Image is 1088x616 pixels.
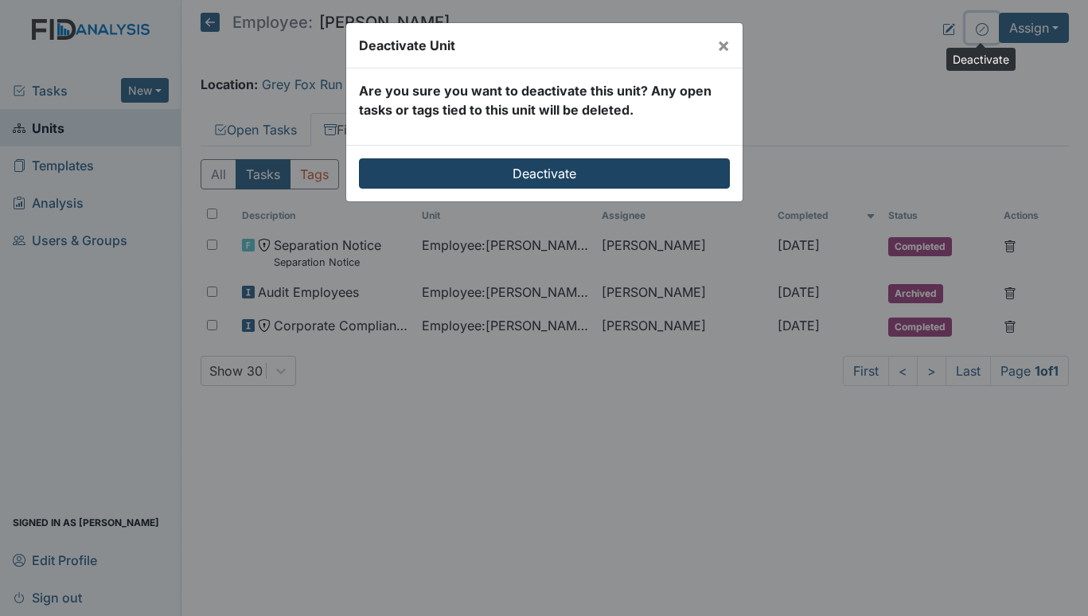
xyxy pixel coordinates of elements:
strong: Are you sure you want to deactivate this unit? Any open tasks or tags tied to this unit will be d... [359,83,712,118]
input: Deactivate [359,158,730,189]
div: Deactivate [946,48,1016,71]
span: × [717,33,730,57]
button: Close [704,23,743,68]
div: Deactivate Unit [359,36,455,55]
